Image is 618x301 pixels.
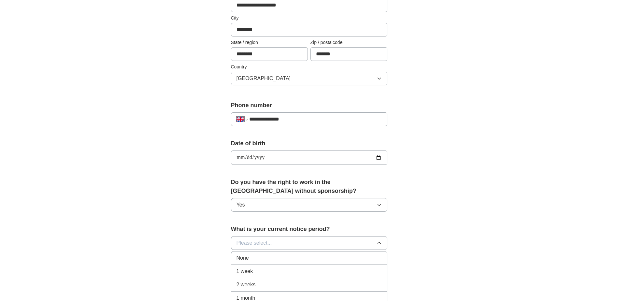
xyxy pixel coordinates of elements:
label: Do you have the right to work in the [GEOGRAPHIC_DATA] without sponsorship? [231,178,387,195]
label: City [231,15,387,21]
span: Please select... [237,239,272,247]
label: Date of birth [231,139,387,148]
label: Phone number [231,101,387,110]
span: Yes [237,201,245,209]
button: Yes [231,198,387,212]
span: None [237,254,249,262]
label: State / region [231,39,308,46]
button: Please select... [231,236,387,250]
label: Country [231,64,387,70]
label: What is your current notice period? [231,225,387,234]
span: [GEOGRAPHIC_DATA] [237,75,291,82]
span: 1 week [237,267,253,275]
button: [GEOGRAPHIC_DATA] [231,72,387,85]
span: 2 weeks [237,281,256,289]
label: Zip / postalcode [310,39,387,46]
